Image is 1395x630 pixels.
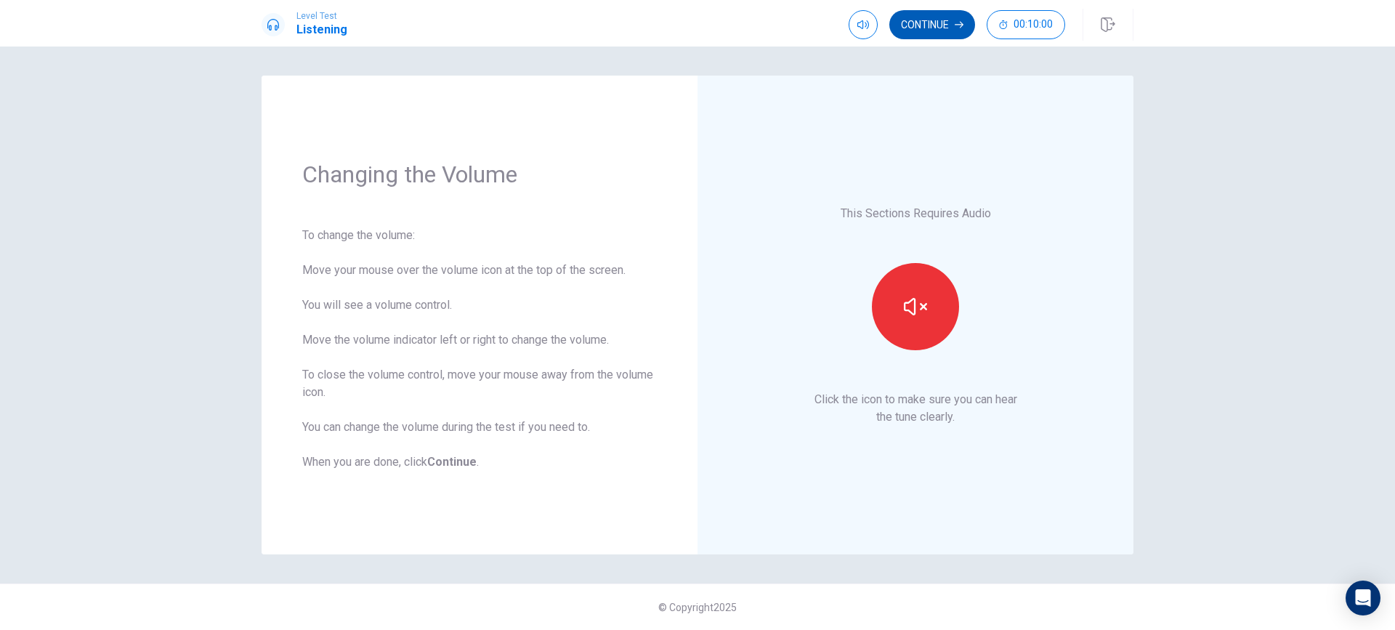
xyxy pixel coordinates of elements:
[296,11,347,21] span: Level Test
[302,227,657,471] div: To change the volume: Move your mouse over the volume icon at the top of the screen. You will see...
[658,602,737,613] span: © Copyright 2025
[1014,19,1053,31] span: 00:10:00
[987,10,1065,39] button: 00:10:00
[1346,581,1380,615] div: Open Intercom Messenger
[296,21,347,39] h1: Listening
[427,455,477,469] b: Continue
[814,391,1017,426] p: Click the icon to make sure you can hear the tune clearly.
[302,160,657,189] h1: Changing the Volume
[889,10,975,39] button: Continue
[841,205,991,222] p: This Sections Requires Audio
